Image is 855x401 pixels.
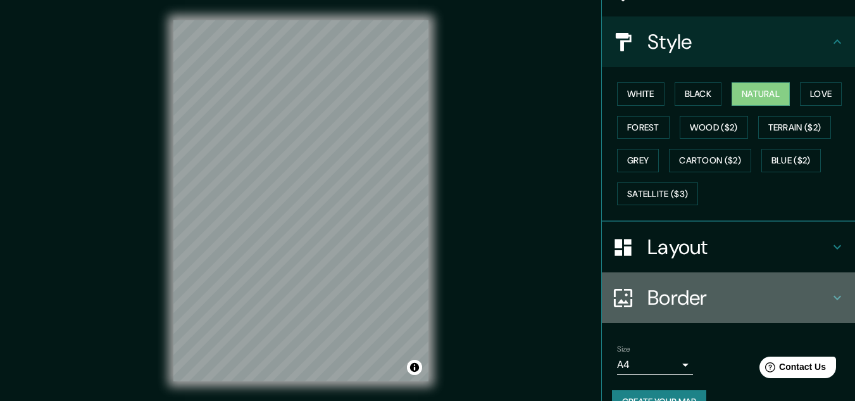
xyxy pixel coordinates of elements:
button: Wood ($2) [680,116,748,139]
div: Style [602,16,855,67]
h4: Layout [647,234,830,260]
button: Terrain ($2) [758,116,832,139]
h4: Style [647,29,830,54]
iframe: Help widget launcher [742,352,841,387]
button: Cartoon ($2) [669,149,751,172]
div: A4 [617,355,693,375]
button: Toggle attribution [407,360,422,375]
button: Blue ($2) [761,149,821,172]
button: Natural [732,82,790,106]
button: Forest [617,116,670,139]
button: White [617,82,665,106]
h4: Border [647,285,830,310]
button: Love [800,82,842,106]
div: Border [602,272,855,323]
div: Layout [602,222,855,272]
canvas: Map [173,20,428,381]
button: Black [675,82,722,106]
button: Grey [617,149,659,172]
button: Satellite ($3) [617,182,698,206]
label: Size [617,344,630,355]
